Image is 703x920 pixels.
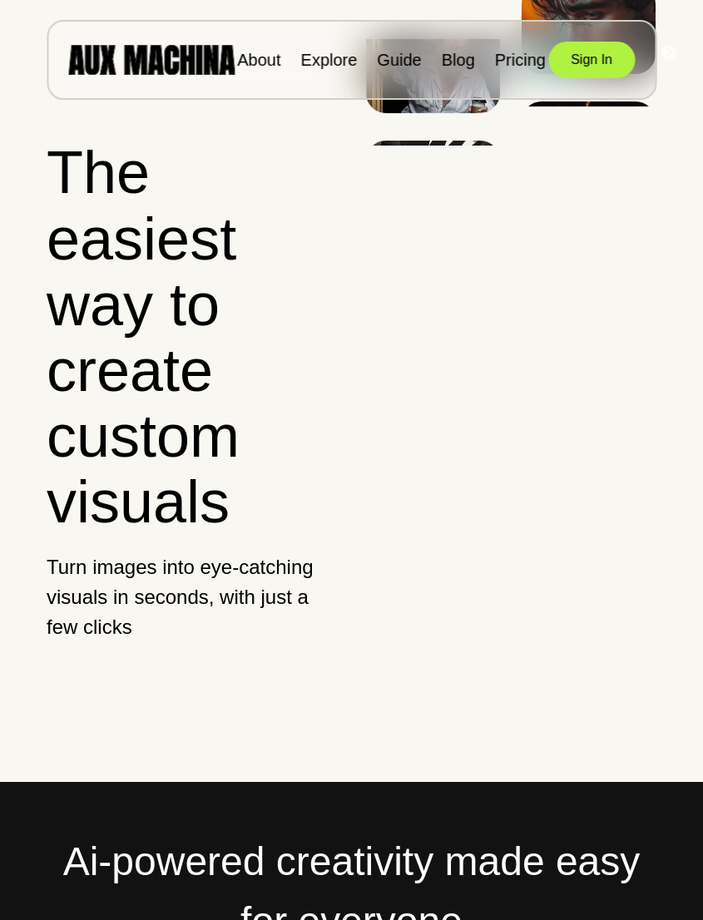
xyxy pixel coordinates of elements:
[495,51,546,69] a: Pricing
[366,141,500,230] img: Image
[47,552,336,642] p: Turn images into eye-catching visuals in seconds, with just a few clicks
[68,45,235,74] img: AUX MACHINA
[548,42,635,78] button: Sign In
[522,101,656,190] img: Image
[47,140,336,535] h1: The easiest way to create custom visuals
[344,84,361,101] button: Previous
[442,51,475,69] a: Blog
[505,84,522,101] button: Next
[237,51,280,69] a: About
[366,23,500,112] img: Image
[301,51,358,69] a: Explore
[377,51,421,69] a: Guide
